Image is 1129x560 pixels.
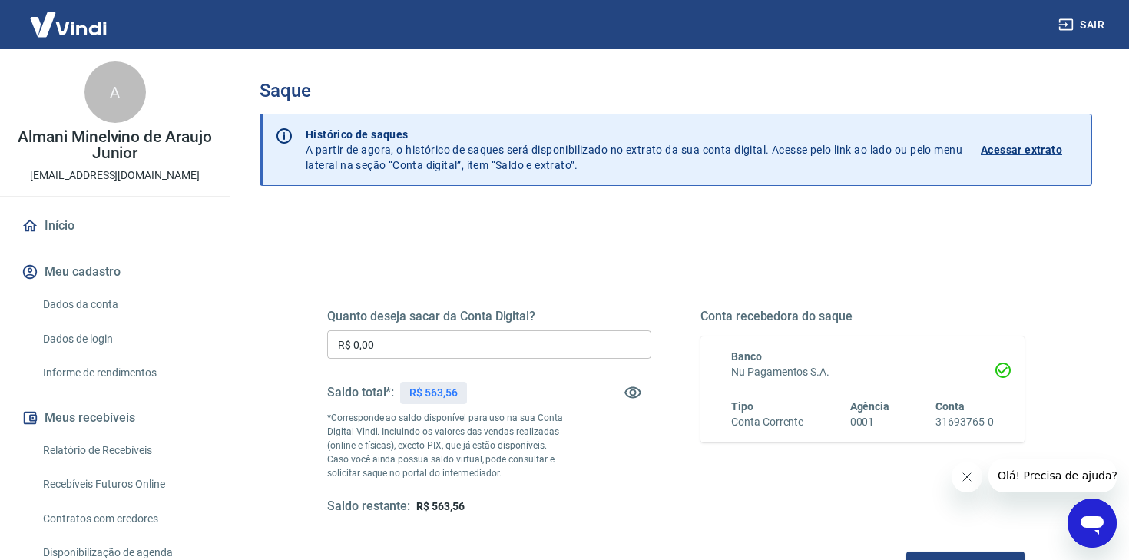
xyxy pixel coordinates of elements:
span: Olá! Precisa de ajuda? [9,11,129,23]
button: Meus recebíveis [18,401,211,435]
p: *Corresponde ao saldo disponível para uso na sua Conta Digital Vindi. Incluindo os valores das ve... [327,411,571,480]
iframe: Fechar mensagem [952,462,982,492]
h5: Quanto deseja sacar da Conta Digital? [327,309,651,324]
h6: Conta Corrente [731,414,803,430]
a: Acessar extrato [981,127,1079,173]
span: Tipo [731,400,753,413]
iframe: Mensagem da empresa [988,459,1117,492]
span: R$ 563,56 [416,500,465,512]
div: A [84,61,146,123]
a: Recebíveis Futuros Online [37,469,211,500]
h6: 31693765-0 [935,414,994,430]
a: Informe de rendimentos [37,357,211,389]
p: Almani Minelvino de Araujo Junior [12,129,217,161]
h6: Nu Pagamentos S.A. [731,364,994,380]
a: Relatório de Recebíveis [37,435,211,466]
h5: Saldo total*: [327,385,394,400]
p: R$ 563,56 [409,385,458,401]
h3: Saque [260,80,1092,101]
span: Conta [935,400,965,413]
h5: Conta recebedora do saque [700,309,1025,324]
p: [EMAIL_ADDRESS][DOMAIN_NAME] [30,167,200,184]
button: Meu cadastro [18,255,211,289]
a: Dados de login [37,323,211,355]
h6: 0001 [850,414,890,430]
span: Agência [850,400,890,413]
a: Início [18,209,211,243]
p: A partir de agora, o histórico de saques será disponibilizado no extrato da sua conta digital. Ac... [306,127,962,173]
a: Dados da conta [37,289,211,320]
button: Sair [1055,11,1111,39]
span: Banco [731,350,762,363]
iframe: Botão para abrir a janela de mensagens [1068,499,1117,548]
p: Acessar extrato [981,142,1062,157]
h5: Saldo restante: [327,499,410,515]
p: Histórico de saques [306,127,962,142]
img: Vindi [18,1,118,48]
a: Contratos com credores [37,503,211,535]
